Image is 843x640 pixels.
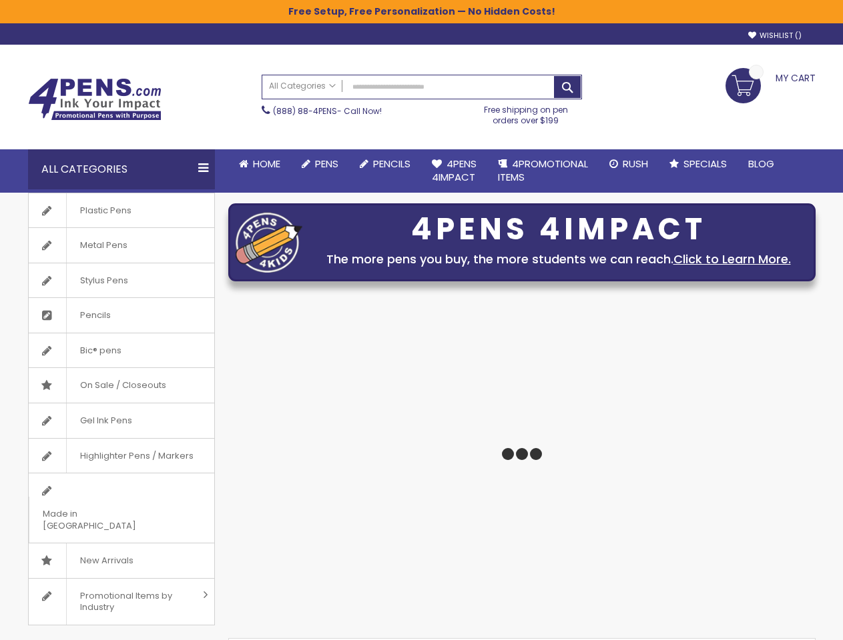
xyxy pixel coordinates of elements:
div: The more pens you buy, the more students we can reach. [309,250,808,269]
a: Promotional Items by Industry [29,579,214,625]
span: Pens [315,157,338,171]
a: Metal Pens [29,228,214,263]
span: Specials [683,157,727,171]
span: Highlighter Pens / Markers [66,439,207,473]
a: Rush [599,149,659,179]
a: 4Pens4impact [421,149,487,193]
span: Bic® pens [66,333,135,368]
a: On Sale / Closeouts [29,368,214,403]
a: Home [228,149,291,179]
a: Gel Ink Pens [29,403,214,438]
span: Pencils [66,298,124,333]
a: Specials [659,149,738,179]
span: Metal Pens [66,228,141,263]
a: Stylus Pens [29,263,214,298]
span: Rush [623,157,648,171]
a: (888) 88-4PENS [273,105,337,117]
a: Click to Learn More. [673,251,791,267]
span: All Categories [269,81,336,91]
span: 4Pens 4impact [432,157,477,184]
span: New Arrivals [66,543,147,578]
span: Plastic Pens [66,193,145,228]
a: Made in [GEOGRAPHIC_DATA] [29,473,214,543]
div: All Categories [28,149,215,189]
a: Pencils [29,298,214,333]
span: Promotional Items by Industry [66,579,198,625]
a: Blog [738,149,785,179]
span: On Sale / Closeouts [66,368,180,403]
span: Gel Ink Pens [66,403,146,438]
span: Stylus Pens [66,263,142,298]
a: Pens [291,149,349,179]
img: 4Pens Custom Pens and Promotional Products [28,78,162,121]
a: Pencils [349,149,421,179]
span: 4PROMOTIONAL ITEMS [498,157,588,184]
span: Blog [748,157,774,171]
a: Wishlist [748,31,802,41]
a: Bic® pens [29,333,214,368]
a: Plastic Pens [29,193,214,228]
span: Made in [GEOGRAPHIC_DATA] [29,497,181,543]
div: Free shipping on pen orders over $199 [470,99,582,126]
span: Home [253,157,280,171]
a: New Arrivals [29,543,214,578]
img: four_pen_logo.png [236,212,302,273]
a: Highlighter Pens / Markers [29,439,214,473]
a: 4PROMOTIONALITEMS [487,149,599,193]
div: 4PENS 4IMPACT [309,215,808,243]
a: All Categories [262,75,342,97]
span: Pencils [373,157,410,171]
span: - Call Now! [273,105,382,117]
